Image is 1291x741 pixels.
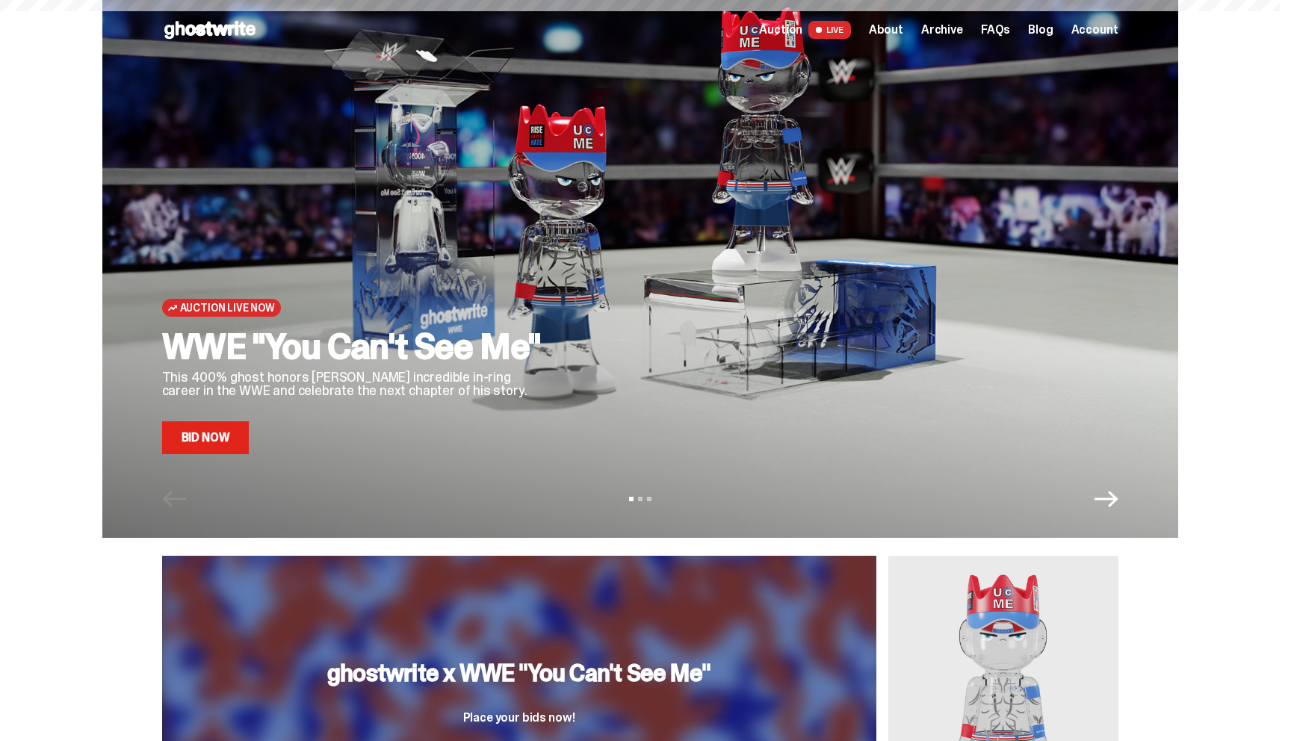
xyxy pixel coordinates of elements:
[759,21,850,39] a: Auction LIVE
[162,421,250,454] a: Bid Now
[759,24,802,36] span: Auction
[1095,487,1118,511] button: Next
[162,329,551,365] h2: WWE "You Can't See Me"
[162,370,551,397] p: This 400% ghost honors [PERSON_NAME] incredible in-ring career in the WWE and celebrate the next ...
[629,497,634,501] button: View slide 1
[1028,24,1053,36] a: Blog
[180,302,275,314] span: Auction Live Now
[869,24,903,36] a: About
[1071,24,1118,36] a: Account
[647,497,651,501] button: View slide 3
[921,24,963,36] a: Archive
[327,661,710,685] h3: ghostwrite x WWE "You Can't See Me"
[808,21,851,39] span: LIVE
[327,712,710,724] p: Place your bids now!
[638,497,643,501] button: View slide 2
[981,24,1010,36] a: FAQs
